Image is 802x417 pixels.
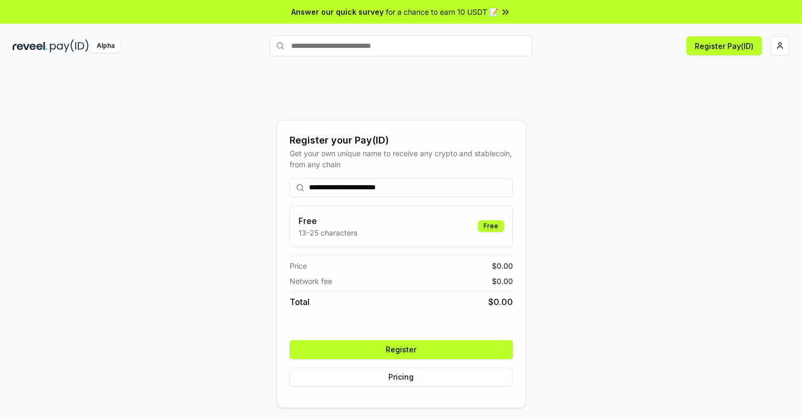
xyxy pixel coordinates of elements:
[290,368,513,387] button: Pricing
[492,276,513,287] span: $ 0.00
[290,296,310,308] span: Total
[290,260,307,271] span: Price
[299,227,357,238] p: 13-25 characters
[478,220,504,232] div: Free
[488,296,513,308] span: $ 0.00
[290,133,513,148] div: Register your Pay(ID)
[299,215,357,227] h3: Free
[291,6,384,17] span: Answer our quick survey
[290,148,513,170] div: Get your own unique name to receive any crypto and stablecoin, from any chain
[686,36,762,55] button: Register Pay(ID)
[492,260,513,271] span: $ 0.00
[91,39,120,53] div: Alpha
[386,6,498,17] span: for a chance to earn 10 USDT 📝
[13,39,48,53] img: reveel_dark
[290,340,513,359] button: Register
[50,39,89,53] img: pay_id
[290,276,332,287] span: Network fee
